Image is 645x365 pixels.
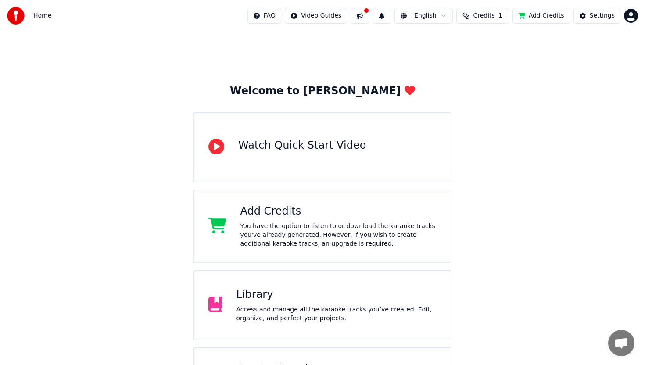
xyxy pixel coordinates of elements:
span: Home [33,11,51,20]
div: Watch Quick Start Video [238,139,366,153]
button: Credits1 [456,8,509,24]
button: Video Guides [285,8,347,24]
nav: breadcrumb [33,11,51,20]
div: Add Credits [240,204,437,218]
div: Library [236,288,437,302]
button: Add Credits [512,8,570,24]
div: Access and manage all the karaoke tracks you’ve created. Edit, organize, and perfect your projects. [236,305,437,323]
span: Credits [473,11,494,20]
div: You have the option to listen to or download the karaoke tracks you've already generated. However... [240,222,437,248]
button: Settings [573,8,620,24]
div: Settings [590,11,615,20]
span: 1 [498,11,502,20]
button: FAQ [247,8,281,24]
div: Welcome to [PERSON_NAME] [230,84,415,98]
a: Open chat [608,330,634,356]
img: youka [7,7,25,25]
